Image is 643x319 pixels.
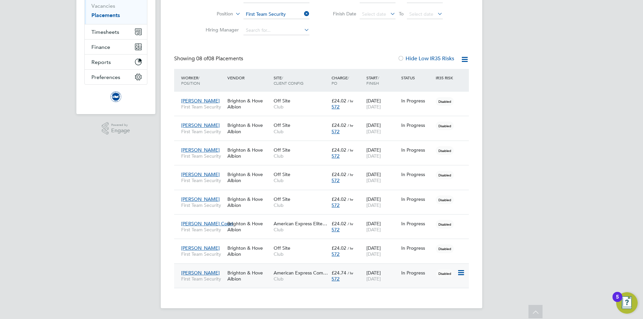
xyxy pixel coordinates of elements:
span: / hr [348,270,353,275]
span: / Finish [366,75,379,86]
div: Charge [330,72,365,89]
button: Timesheets [85,24,147,39]
a: Powered byEngage [102,122,130,135]
span: Reports [91,59,111,65]
span: £24.02 [332,122,346,128]
span: £24.02 [332,98,346,104]
span: American Express Com… [274,270,328,276]
a: [PERSON_NAME]First Team SecurityBrighton & Hove AlbionOff SiteClub£24.02 / hr572[DATE][DATE]In Pr... [180,94,469,100]
span: [DATE] [366,104,381,110]
span: 572 [332,129,340,135]
span: Select date [362,11,386,17]
span: £24.02 [332,147,346,153]
span: Timesheets [91,29,119,35]
a: Vacancies [91,3,115,9]
span: Disabled [436,269,454,278]
span: / hr [348,123,353,128]
span: First Team Security [181,153,224,159]
div: Brighton & Hove Albion [226,94,272,113]
span: / hr [348,172,353,177]
span: Engage [111,128,130,134]
span: First Team Security [181,104,224,110]
div: [DATE] [365,94,400,113]
div: In Progress [401,196,433,202]
span: Disabled [436,146,454,155]
span: Disabled [436,171,454,179]
div: Brighton & Hove Albion [226,242,272,260]
span: First Team Security [181,202,224,208]
div: Brighton & Hove Albion [226,217,272,236]
button: Reports [85,55,147,69]
div: [DATE] [365,168,400,187]
span: [PERSON_NAME] [181,245,220,251]
span: 572 [332,104,340,110]
span: Club [274,153,328,159]
div: In Progress [401,122,433,128]
span: Select date [409,11,433,17]
span: [DATE] [366,251,381,257]
span: Off Site [274,98,290,104]
span: Disabled [436,122,454,130]
span: [DATE] [366,227,381,233]
span: [PERSON_NAME] [181,122,220,128]
span: [DATE] [366,276,381,282]
div: Brighton & Hove Albion [226,266,272,285]
input: Search for... [243,10,309,19]
img: brightonandhovealbion-logo-retina.png [111,91,121,102]
span: Off Site [274,147,290,153]
span: 572 [332,177,340,183]
label: Position [195,11,233,17]
span: 572 [332,202,340,208]
span: To [397,9,406,18]
label: Hiring Manager [200,27,239,33]
span: 572 [332,153,340,159]
div: Worker [180,72,226,89]
span: [PERSON_NAME] [181,147,220,153]
span: American Express Elite… [274,221,327,227]
span: Club [274,177,328,183]
div: Site [272,72,330,89]
div: Vendor [226,72,272,84]
span: Club [274,129,328,135]
span: Club [274,251,328,257]
div: In Progress [401,270,433,276]
div: [DATE] [365,242,400,260]
a: [PERSON_NAME]First Team SecurityBrighton & Hove AlbionOff SiteClub£24.02 / hr572[DATE][DATE]In Pr... [180,192,469,198]
span: [DATE] [366,153,381,159]
span: 08 of [196,55,208,62]
div: Start [365,72,400,89]
div: Showing [174,55,244,62]
span: Off Site [274,122,290,128]
a: [PERSON_NAME]First Team SecurityBrighton & Hove AlbionOff SiteClub£24.02 / hr572[DATE][DATE]In Pr... [180,168,469,173]
a: Go to home page [84,91,147,102]
div: [DATE] [365,144,400,162]
span: / hr [348,221,353,226]
span: Off Site [274,196,290,202]
div: [DATE] [365,266,400,285]
button: Open Resource Center, 5 new notifications [616,292,638,314]
div: Brighton & Hove Albion [226,168,272,187]
span: / PO [332,75,349,86]
a: [PERSON_NAME]First Team SecurityBrighton & Hove AlbionOff SiteClub£24.02 / hr572[DATE][DATE]In Pr... [180,241,469,247]
span: £24.74 [332,270,346,276]
button: Preferences [85,70,147,84]
span: Club [274,276,328,282]
div: In Progress [401,221,433,227]
div: In Progress [401,171,433,177]
span: 08 Placements [196,55,243,62]
span: / Position [181,75,200,86]
span: Club [274,202,328,208]
span: [PERSON_NAME] [181,98,220,104]
a: [PERSON_NAME]First Team SecurityBrighton & Hove AlbionOff SiteClub£24.02 / hr572[DATE][DATE]In Pr... [180,143,469,149]
span: Disabled [436,220,454,229]
label: Hide Low IR35 Risks [398,55,454,62]
span: 572 [332,251,340,257]
div: [DATE] [365,217,400,236]
span: Disabled [436,97,454,106]
a: [PERSON_NAME]First Team SecurityBrighton & Hove AlbionAmerican Express Com…Club£24.74 / hr572[DAT... [180,266,469,272]
a: Placements [91,12,120,18]
span: / hr [348,98,353,103]
div: In Progress [401,245,433,251]
div: Brighton & Hove Albion [226,144,272,162]
div: [DATE] [365,119,400,138]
